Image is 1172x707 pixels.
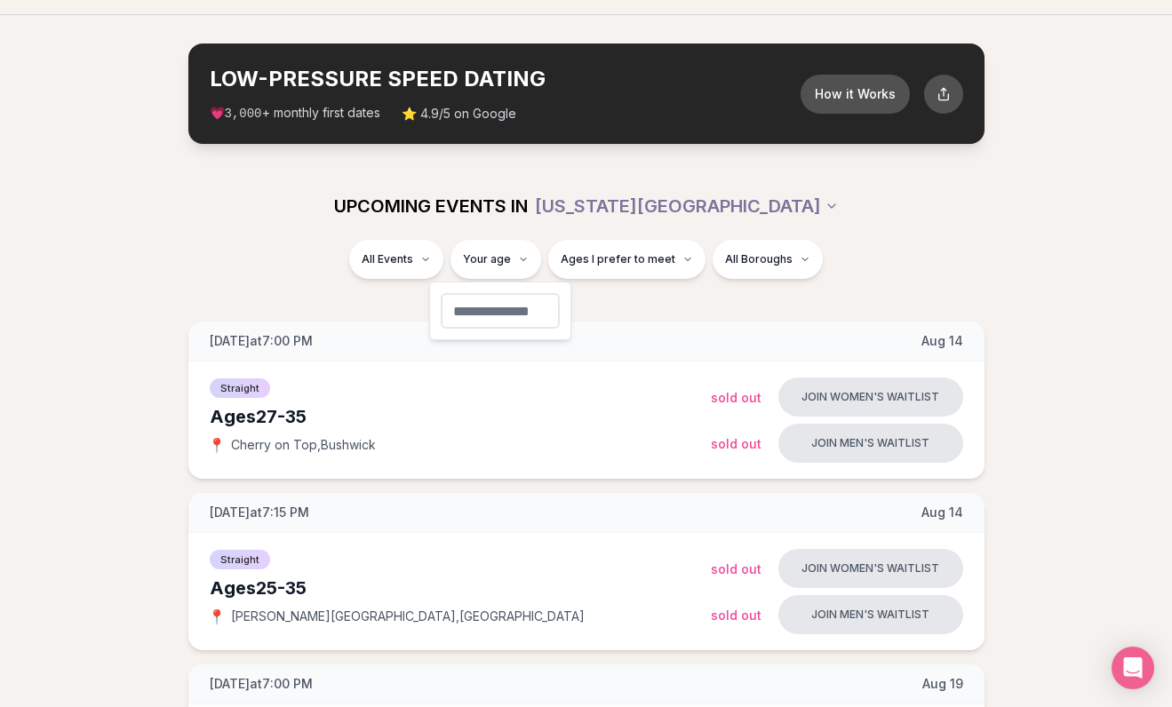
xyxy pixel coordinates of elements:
span: 📍 [210,438,224,452]
span: Sold Out [711,390,761,405]
button: [US_STATE][GEOGRAPHIC_DATA] [535,187,839,226]
span: Cherry on Top , Bushwick [231,436,376,454]
span: Sold Out [711,561,761,576]
span: All Events [362,252,413,266]
h2: LOW-PRESSURE SPEED DATING [210,65,801,93]
span: Sold Out [711,436,761,451]
button: How it Works [801,75,910,114]
button: Join men's waitlist [778,595,963,634]
span: ⭐ 4.9/5 on Google [402,105,516,123]
div: Ages 25-35 [210,576,711,600]
button: Join women's waitlist [778,549,963,588]
span: Aug 19 [922,675,963,693]
span: Straight [210,550,270,569]
span: UPCOMING EVENTS IN [334,194,528,218]
span: 3,000 [225,107,262,121]
span: Your age [463,252,511,266]
span: [DATE] at 7:15 PM [210,504,309,521]
span: Aug 14 [921,332,963,350]
button: Join men's waitlist [778,424,963,463]
div: Open Intercom Messenger [1112,647,1154,689]
span: Ages I prefer to meet [561,252,675,266]
span: Aug 14 [921,504,963,521]
span: 💗 + monthly first dates [210,104,380,123]
span: Sold Out [711,608,761,623]
span: 📍 [210,609,224,624]
span: [DATE] at 7:00 PM [210,332,313,350]
span: All Boroughs [725,252,793,266]
span: Straight [210,378,270,398]
button: Join women's waitlist [778,377,963,417]
span: [PERSON_NAME][GEOGRAPHIC_DATA] , [GEOGRAPHIC_DATA] [231,608,585,625]
span: [DATE] at 7:00 PM [210,675,313,693]
div: Ages 27-35 [210,404,711,429]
